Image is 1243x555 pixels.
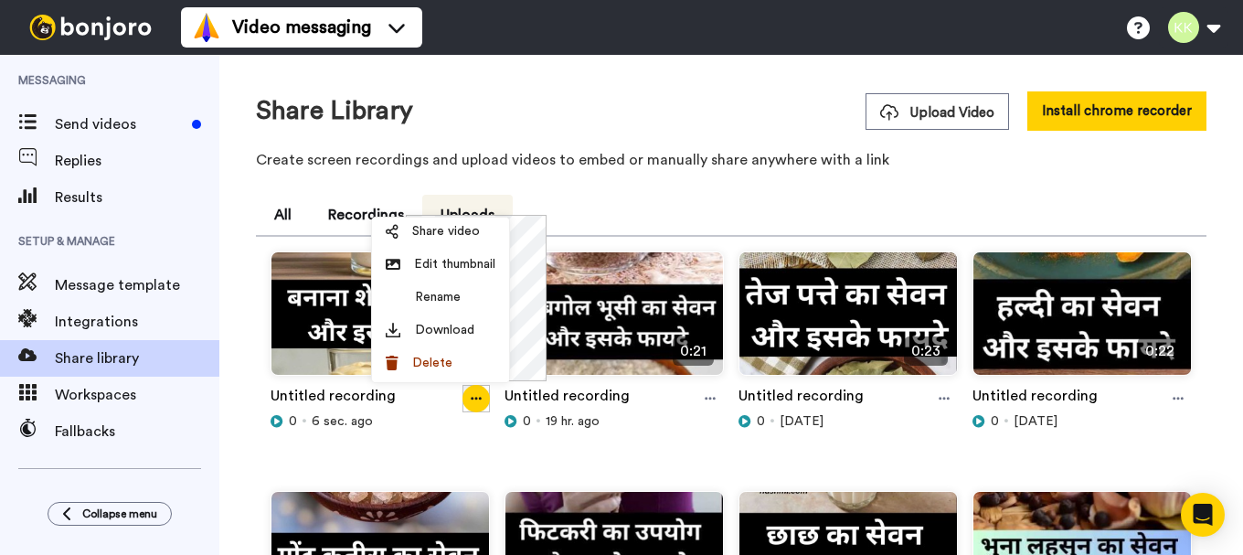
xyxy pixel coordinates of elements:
[55,150,219,172] span: Replies
[55,113,185,135] span: Send videos
[256,195,310,235] button: All
[415,288,461,306] span: Rename
[22,15,159,40] img: bj-logo-header-white.svg
[82,507,157,521] span: Collapse menu
[271,412,490,431] div: 6 sec. ago
[866,93,1009,130] button: Upload Video
[991,412,999,431] span: 0
[880,103,994,123] span: Upload Video
[310,195,422,235] button: Recordings
[673,336,714,366] span: 0:21
[256,97,413,125] h1: Share Library
[55,311,219,333] span: Integrations
[271,385,396,412] a: Untitled recording
[972,385,1098,412] a: Untitled recording
[738,385,864,412] a: Untitled recording
[1138,336,1182,366] span: 0:22
[55,384,219,406] span: Workspaces
[523,412,531,431] span: 0
[192,13,221,42] img: vm-color.svg
[422,195,513,235] button: Uploads
[55,347,219,369] span: Share library
[505,412,724,431] div: 19 hr. ago
[414,255,495,273] span: Edit thumbnail
[232,15,371,40] span: Video messaging
[412,222,480,240] span: Share video
[55,187,219,208] span: Results
[505,385,630,412] a: Untitled recording
[505,252,723,390] img: 2b2d6b05-80fe-4027-8fbe-4cac5fab5b01_thumbnail_source_1755771651.jpg
[1181,493,1225,537] div: Open Intercom Messenger
[289,412,297,431] span: 0
[1027,91,1206,131] button: Install chrome recorder
[55,421,219,443] span: Fallbacks
[904,336,948,366] span: 0:23
[738,412,958,431] div: [DATE]
[973,252,1191,390] img: 86f3e0fc-36b1-4fba-ae7e-13ceec4d295d_thumbnail_source_1755685366.jpg
[739,252,957,390] img: c00cb179-d423-4bee-a756-106fa34aba39_thumbnail_source_1755749149.jpg
[412,354,452,372] span: Delete
[415,321,474,339] span: Download
[256,149,1206,171] p: Create screen recordings and upload videos to embed or manually share anywhere with a link
[48,502,172,526] button: Collapse menu
[757,412,765,431] span: 0
[972,412,1192,431] div: [DATE]
[55,274,219,296] span: Message template
[271,252,489,390] img: 70836da2-93b5-405b-84b4-47145236563f_thumbnail_source_1755840588.jpg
